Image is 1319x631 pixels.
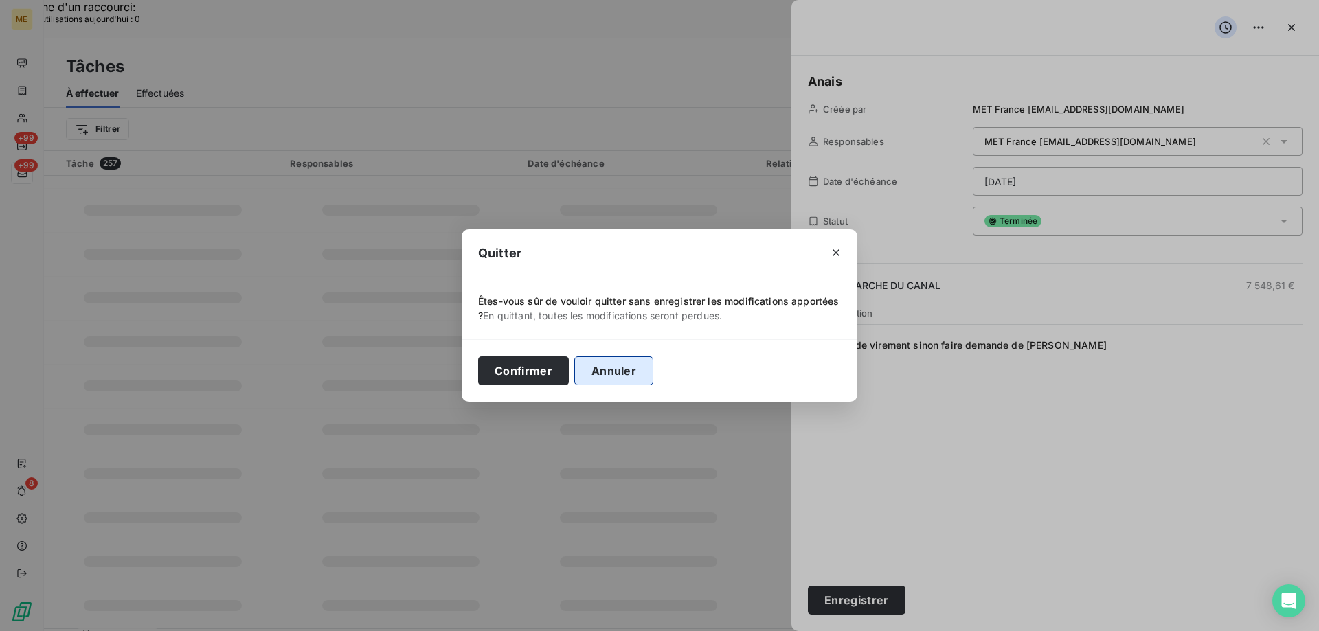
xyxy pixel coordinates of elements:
[478,244,521,262] span: Quitter
[478,356,569,385] button: Confirmer
[478,295,839,321] span: Êtes-vous sûr de vouloir quitter sans enregistrer les modifications apportées ?
[483,310,722,321] span: En quittant, toutes les modifications seront perdues.
[574,356,653,385] button: Annuler
[1272,584,1305,617] div: Open Intercom Messenger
